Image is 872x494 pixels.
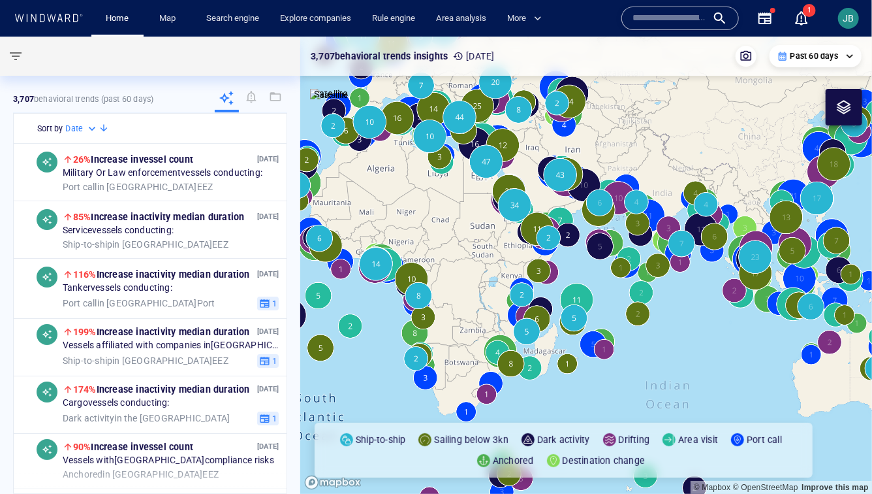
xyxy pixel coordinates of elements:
a: Mapbox logo [304,475,362,490]
span: Cargo vessels conducting: [63,397,170,409]
span: 199% [73,327,97,337]
a: Search engine [201,7,264,30]
strong: 3,707 [13,94,34,104]
span: Military Or Law enforcement vessels conducting: [63,167,262,179]
div: Date [65,122,99,135]
canvas: Map [300,37,872,494]
p: Area visit [678,432,718,448]
span: Vessels affiliated with companies in [GEOGRAPHIC_DATA] conducting: [63,340,279,352]
span: in [GEOGRAPHIC_DATA] EEZ [63,181,213,193]
span: 174% [73,384,97,395]
span: Service vessels conducting: [63,225,174,237]
a: Area analysis [431,7,491,30]
p: [DATE] [257,210,279,223]
button: 1 [257,411,279,425]
p: Port call [747,432,782,448]
p: behavioral trends (Past 60 days) [13,93,153,105]
p: Drifting [619,432,650,448]
p: Destination change [563,453,646,469]
h6: Sort by [37,122,63,135]
span: 116% [73,269,97,280]
span: in the [GEOGRAPHIC_DATA] [63,412,230,424]
p: Dark activity [537,432,590,448]
p: Sailing below 3kn [434,432,508,448]
div: Past 60 days [777,50,854,62]
p: Past 60 days [790,50,838,62]
img: satellite [310,89,349,102]
p: [DATE] [257,440,279,453]
span: Increase in vessel count [73,154,193,165]
p: Ship-to-ship [356,432,405,448]
button: Home [97,7,138,30]
span: Increase in activity median duration [73,327,250,337]
p: [DATE] [257,153,279,165]
span: Tanker vessels conducting: [63,282,172,294]
p: [DATE] [257,383,279,395]
span: JB [843,13,854,24]
span: 26% [73,154,91,165]
span: 90% [73,442,91,452]
span: in [GEOGRAPHIC_DATA] EEZ [63,355,228,367]
a: OpenStreetMap [733,483,798,492]
span: More [507,11,542,26]
span: Increase in activity median duration [73,212,245,222]
iframe: Chat [817,435,862,484]
h6: Date [65,122,83,135]
a: Mapbox [694,483,730,492]
span: Increase in activity median duration [73,269,250,280]
button: Map [149,7,191,30]
span: Port call [63,181,97,191]
a: Home [101,7,134,30]
span: 1 [270,297,277,309]
span: Vessels with [GEOGRAPHIC_DATA] compliance risks [63,455,274,467]
a: Map [154,7,185,30]
button: 1 [257,354,279,368]
a: Map feedback [802,483,869,492]
span: Port call [63,297,97,308]
p: [DATE] [453,48,494,64]
p: [DATE] [257,268,279,280]
span: 1 [270,355,277,367]
a: Explore companies [275,7,356,30]
span: Ship-to-ship [63,239,112,249]
button: 1 [257,296,279,310]
p: [DATE] [257,325,279,338]
span: in [GEOGRAPHIC_DATA] EEZ [63,239,228,250]
span: Dark activity [63,412,115,423]
span: in [GEOGRAPHIC_DATA] Port [63,297,215,309]
button: 1 [794,10,809,26]
span: Ship-to-ship [63,355,112,365]
span: 85% [73,212,91,222]
span: 1 [270,412,277,424]
a: 1 [791,8,812,29]
span: 1 [803,4,816,17]
button: More [502,7,553,30]
span: Increase in activity median duration [73,384,250,395]
div: Notification center [794,10,809,26]
span: Increase in vessel count [73,442,193,452]
button: JB [835,5,862,31]
p: Anchored [493,453,534,469]
p: 3,707 behavioral trends insights [311,48,448,64]
a: Rule engine [367,7,420,30]
p: Satellite [314,86,349,102]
